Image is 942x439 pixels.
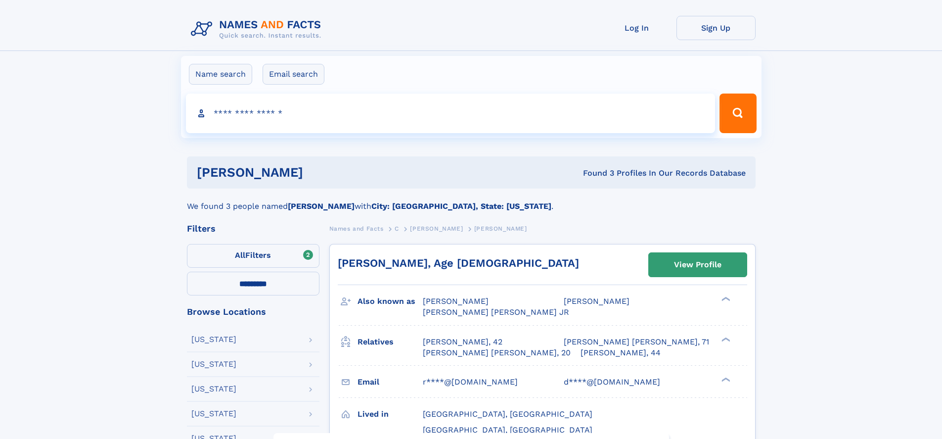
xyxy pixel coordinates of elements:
[358,334,423,350] h3: Relatives
[191,410,236,418] div: [US_STATE]
[423,409,592,419] span: [GEOGRAPHIC_DATA], [GEOGRAPHIC_DATA]
[197,166,443,179] h1: [PERSON_NAME]
[423,296,489,306] span: [PERSON_NAME]
[187,307,319,316] div: Browse Locations
[719,296,731,302] div: ❯
[288,201,355,211] b: [PERSON_NAME]
[719,94,756,133] button: Search Button
[191,360,236,368] div: [US_STATE]
[410,222,463,235] a: [PERSON_NAME]
[719,376,731,383] div: ❯
[423,347,571,358] a: [PERSON_NAME] [PERSON_NAME], 20
[358,374,423,390] h3: Email
[676,16,756,40] a: Sign Up
[187,244,319,268] label: Filters
[358,293,423,310] h3: Also known as
[474,225,527,232] span: [PERSON_NAME]
[564,296,629,306] span: [PERSON_NAME]
[423,425,592,435] span: [GEOGRAPHIC_DATA], [GEOGRAPHIC_DATA]
[649,253,747,277] a: View Profile
[423,307,569,317] span: [PERSON_NAME] [PERSON_NAME] JR
[189,64,252,85] label: Name search
[329,222,384,235] a: Names and Facts
[423,337,502,347] a: [PERSON_NAME], 42
[395,225,399,232] span: C
[187,224,319,233] div: Filters
[338,257,579,269] a: [PERSON_NAME], Age [DEMOGRAPHIC_DATA]
[371,201,551,211] b: City: [GEOGRAPHIC_DATA], State: [US_STATE]
[187,189,756,212] div: We found 3 people named with .
[186,94,716,133] input: search input
[564,337,709,347] a: [PERSON_NAME] [PERSON_NAME], 71
[719,336,731,342] div: ❯
[674,253,721,276] div: View Profile
[597,16,676,40] a: Log In
[443,168,746,179] div: Found 3 Profiles In Our Records Database
[187,16,329,43] img: Logo Names and Facts
[395,222,399,235] a: C
[581,347,661,358] a: [PERSON_NAME], 44
[191,385,236,393] div: [US_STATE]
[410,225,463,232] span: [PERSON_NAME]
[358,406,423,423] h3: Lived in
[191,336,236,343] div: [US_STATE]
[263,64,324,85] label: Email search
[235,250,245,260] span: All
